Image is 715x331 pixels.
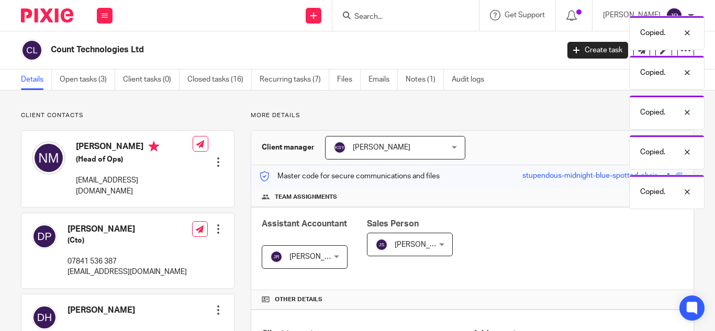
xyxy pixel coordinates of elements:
[21,8,73,22] img: Pixie
[395,241,452,248] span: [PERSON_NAME]
[76,154,193,165] h5: (Head of Ops)
[32,224,57,249] img: svg%3E
[640,147,665,157] p: Copied.
[21,111,234,120] p: Client contacts
[149,141,159,152] i: Primary
[21,70,52,90] a: Details
[251,111,694,120] p: More details
[262,220,347,228] span: Assistant Accountant
[337,70,361,90] a: Files
[666,7,683,24] img: svg%3E
[260,70,329,90] a: Recurring tasks (7)
[76,175,193,197] p: [EMAIL_ADDRESS][DOMAIN_NAME]
[51,44,452,55] h2: Count Technologies Ltd
[32,141,65,175] img: svg%3E
[640,28,665,38] p: Copied.
[640,187,665,197] p: Copied.
[353,144,410,151] span: [PERSON_NAME]
[68,267,187,277] p: [EMAIL_ADDRESS][DOMAIN_NAME]
[60,70,115,90] a: Open tasks (3)
[68,224,187,235] h4: [PERSON_NAME]
[275,295,322,304] span: Other details
[367,220,419,228] span: Sales Person
[270,250,283,263] img: svg%3E
[262,142,315,153] h3: Client manager
[640,107,665,118] p: Copied.
[289,253,347,260] span: [PERSON_NAME]
[68,235,187,246] h5: (Cto)
[68,256,187,267] p: 07841 536 387
[333,141,346,154] img: svg%3E
[375,238,388,251] img: svg%3E
[21,39,43,61] img: svg%3E
[187,70,252,90] a: Closed tasks (16)
[259,171,440,181] p: Master code for secure communications and files
[68,305,135,316] h4: [PERSON_NAME]
[76,141,193,154] h4: [PERSON_NAME]
[32,305,57,330] img: svg%3E
[275,193,337,201] span: Team assignments
[640,67,665,78] p: Copied.
[353,13,448,22] input: Search
[123,70,180,90] a: Client tasks (0)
